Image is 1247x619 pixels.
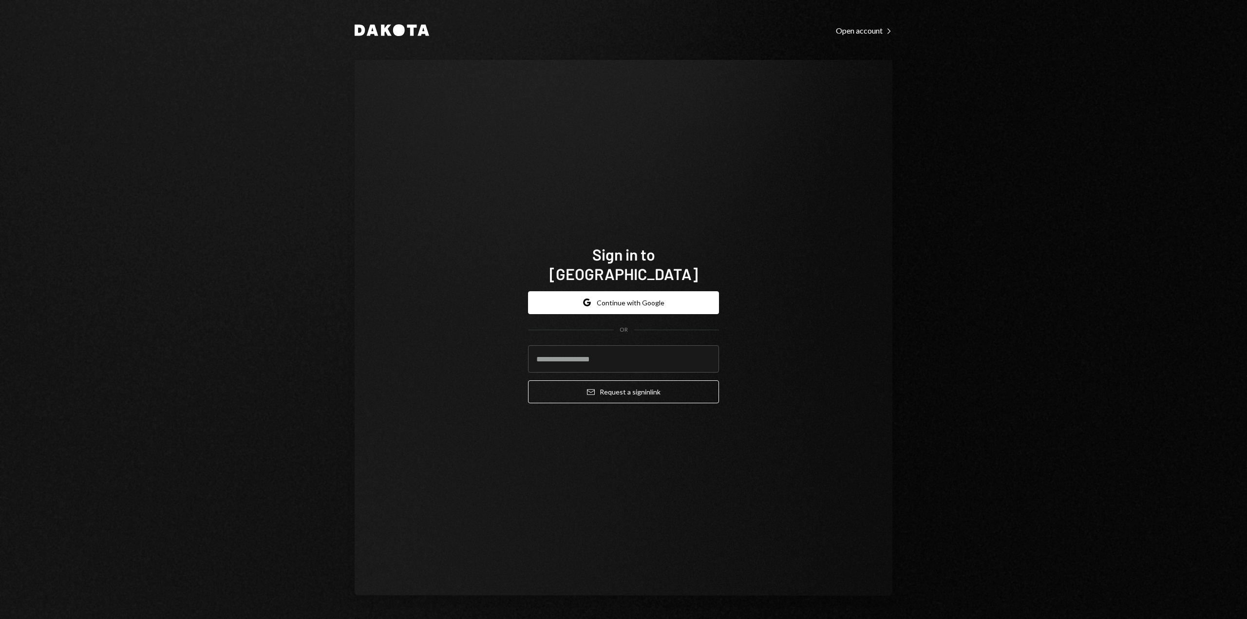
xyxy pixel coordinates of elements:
[528,380,719,403] button: Request a signinlink
[836,26,892,36] div: Open account
[620,326,628,334] div: OR
[528,244,719,283] h1: Sign in to [GEOGRAPHIC_DATA]
[528,291,719,314] button: Continue with Google
[836,25,892,36] a: Open account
